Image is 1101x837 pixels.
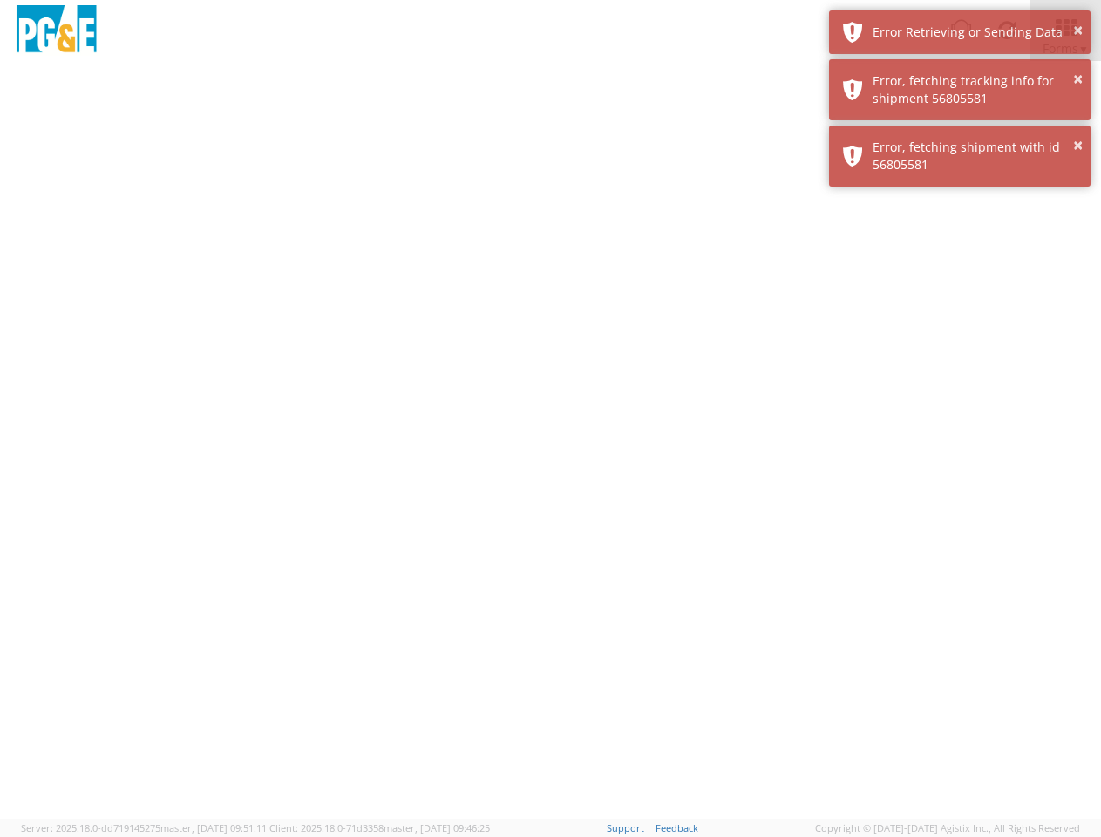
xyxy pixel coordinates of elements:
span: Client: 2025.18.0-71d3358 [269,821,490,834]
button: × [1073,133,1083,159]
span: Copyright © [DATE]-[DATE] Agistix Inc., All Rights Reserved [815,821,1080,835]
div: Error, fetching shipment with id 56805581 [873,139,1077,174]
span: master, [DATE] 09:51:11 [160,821,267,834]
div: Error Retrieving or Sending Data [873,24,1077,41]
div: Error, fetching tracking info for shipment 56805581 [873,72,1077,107]
button: × [1073,18,1083,44]
span: Server: 2025.18.0-dd719145275 [21,821,267,834]
img: pge-logo-06675f144f4cfa6a6814.png [13,5,100,57]
a: Support [607,821,644,834]
span: master, [DATE] 09:46:25 [384,821,490,834]
a: Feedback [656,821,698,834]
button: × [1073,67,1083,92]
